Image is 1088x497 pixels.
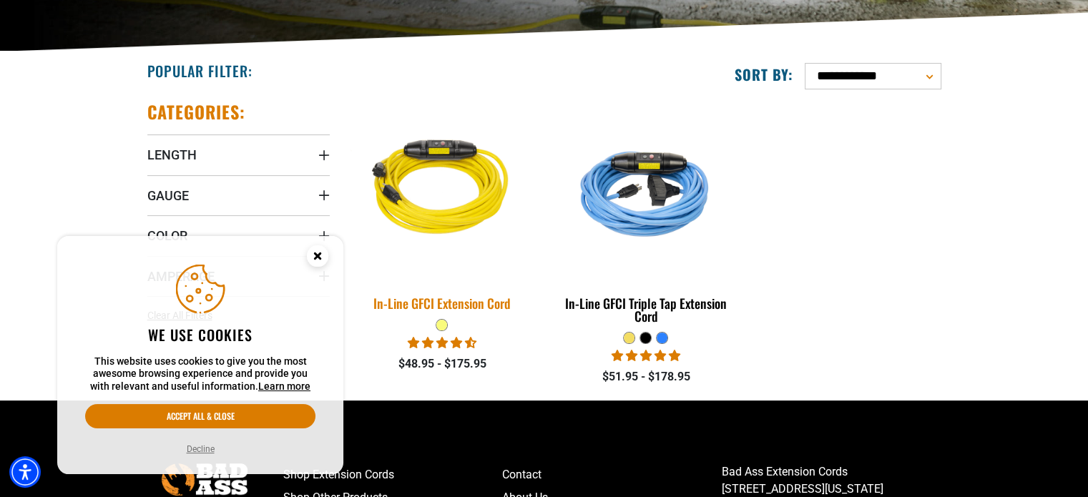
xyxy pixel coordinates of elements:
[292,236,343,280] button: Close this option
[351,355,534,373] div: $48.95 - $175.95
[182,442,219,456] button: Decline
[57,236,343,475] aside: Cookie Consent
[147,215,330,255] summary: Color
[147,61,253,80] h2: Popular Filter:
[147,101,246,123] h2: Categories:
[85,325,315,344] h2: We use cookies
[9,456,41,488] div: Accessibility Menu
[351,297,534,310] div: In-Line GFCI Extension Cord
[147,187,189,204] span: Gauge
[554,368,737,385] div: $51.95 - $178.95
[502,463,722,486] a: Contact
[408,336,476,350] span: 4.62 stars
[556,108,736,272] img: Light Blue
[554,297,737,323] div: In-Line GFCI Triple Tap Extension Cord
[351,101,534,318] a: Yellow In-Line GFCI Extension Cord
[612,349,680,363] span: 5.00 stars
[258,380,310,392] a: This website uses cookies to give you the most awesome browsing experience and provide you with r...
[147,175,330,215] summary: Gauge
[162,463,248,496] img: Bad Ass Extension Cords
[283,463,503,486] a: Shop Extension Cords
[147,227,187,244] span: Color
[735,65,793,84] label: Sort by:
[85,355,315,393] p: This website uses cookies to give you the most awesome browsing experience and provide you with r...
[147,134,330,174] summary: Length
[342,99,542,282] img: Yellow
[554,101,737,331] a: Light Blue In-Line GFCI Triple Tap Extension Cord
[147,147,197,163] span: Length
[85,404,315,428] button: Accept all & close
